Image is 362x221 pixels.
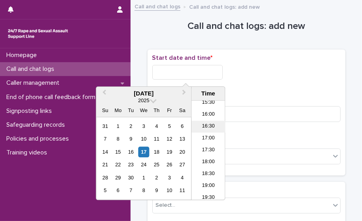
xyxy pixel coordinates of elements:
[148,21,345,32] h1: Call and chat logs: add new
[177,121,188,131] div: Choose Saturday, September 6th, 2025
[138,98,149,104] span: 2025
[113,185,123,196] div: Choose Monday, October 6th, 2025
[138,134,149,145] div: Choose Wednesday, September 10th, 2025
[152,55,213,61] span: Start date and time
[125,134,136,145] div: Choose Tuesday, September 9th, 2025
[3,149,53,156] p: Training videos
[177,160,188,170] div: Choose Saturday, September 27th, 2025
[191,97,225,109] li: 15:30
[138,160,149,170] div: Choose Wednesday, September 24th, 2025
[135,2,180,11] a: Call and chat logs
[138,105,149,116] div: We
[97,88,110,100] button: Previous Month
[125,147,136,157] div: Choose Tuesday, September 16th, 2025
[99,120,189,197] div: month 2025-09
[125,172,136,183] div: Choose Tuesday, September 30th, 2025
[96,90,191,97] div: [DATE]
[138,147,149,157] div: Choose Wednesday, September 17th, 2025
[164,134,175,145] div: Choose Friday, September 12th, 2025
[113,105,123,116] div: Mo
[125,160,136,170] div: Choose Tuesday, September 23rd, 2025
[151,185,162,196] div: Choose Thursday, October 9th, 2025
[138,172,149,183] div: Choose Wednesday, October 1st, 2025
[177,134,188,145] div: Choose Saturday, September 13th, 2025
[3,93,102,101] p: End of phone call feedback form
[191,109,225,121] li: 16:00
[151,160,162,170] div: Choose Thursday, September 25th, 2025
[3,121,71,129] p: Safeguarding records
[100,147,110,157] div: Choose Sunday, September 14th, 2025
[100,172,110,183] div: Choose Sunday, September 28th, 2025
[100,160,110,170] div: Choose Sunday, September 21st, 2025
[125,185,136,196] div: Choose Tuesday, October 7th, 2025
[100,121,110,131] div: Choose Sunday, August 31st, 2025
[164,147,175,157] div: Choose Friday, September 19th, 2025
[113,160,123,170] div: Choose Monday, September 22nd, 2025
[3,79,66,87] p: Caller management
[191,145,225,156] li: 17:30
[151,121,162,131] div: Choose Thursday, September 4th, 2025
[191,180,225,192] li: 19:00
[151,147,162,157] div: Choose Thursday, September 18th, 2025
[113,134,123,145] div: Choose Monday, September 8th, 2025
[191,192,225,204] li: 19:30
[164,105,175,116] div: Fr
[191,121,225,133] li: 16:30
[3,107,58,115] p: Signposting links
[191,133,225,145] li: 17:00
[113,172,123,183] div: Choose Monday, September 29th, 2025
[138,185,149,196] div: Choose Wednesday, October 8th, 2025
[177,172,188,183] div: Choose Saturday, October 4th, 2025
[164,172,175,183] div: Choose Friday, October 3rd, 2025
[151,172,162,183] div: Choose Thursday, October 2nd, 2025
[3,51,43,59] p: Homepage
[156,201,176,210] div: Select...
[177,147,188,157] div: Choose Saturday, September 20th, 2025
[100,134,110,145] div: Choose Sunday, September 7th, 2025
[138,121,149,131] div: Choose Wednesday, September 3rd, 2025
[3,135,75,143] p: Policies and processes
[6,26,70,42] img: rhQMoQhaT3yELyF149Cw
[191,168,225,180] li: 18:30
[125,105,136,116] div: Tu
[164,160,175,170] div: Choose Friday, September 26th, 2025
[100,105,110,116] div: Su
[151,134,162,145] div: Choose Thursday, September 11th, 2025
[193,90,223,97] div: Time
[164,185,175,196] div: Choose Friday, October 10th, 2025
[113,121,123,131] div: Choose Monday, September 1st, 2025
[3,65,61,73] p: Call and chat logs
[178,88,191,100] button: Next Month
[125,121,136,131] div: Choose Tuesday, September 2nd, 2025
[100,185,110,196] div: Choose Sunday, October 5th, 2025
[177,185,188,196] div: Choose Saturday, October 11th, 2025
[189,2,260,11] p: Call and chat logs: add new
[191,156,225,168] li: 18:00
[177,105,188,116] div: Sa
[164,121,175,131] div: Choose Friday, September 5th, 2025
[151,105,162,116] div: Th
[113,147,123,157] div: Choose Monday, September 15th, 2025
